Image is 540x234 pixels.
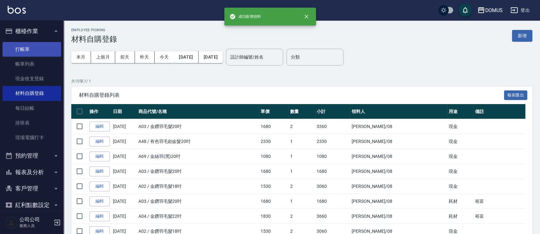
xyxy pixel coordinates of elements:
[473,194,525,209] td: 裕富
[135,51,155,63] button: 昨天
[315,194,350,209] td: 1680
[508,4,532,16] button: 登出
[229,13,261,20] span: 成功新增領料
[315,119,350,134] td: 3360
[259,179,288,194] td: 1530
[71,28,117,32] h2: Employee Picking
[315,164,350,179] td: 1680
[299,10,313,24] button: close
[259,149,288,164] td: 1080
[3,23,61,39] button: 櫃檯作業
[259,164,288,179] td: 1680
[137,164,259,179] td: A03 / 金鑽羽毛髮20吋
[199,51,223,63] button: [DATE]
[19,223,52,229] p: 服務人員
[137,194,259,209] td: A03 / 金鑽羽毛髮20吋
[79,92,504,98] span: 材料自購登錄列表
[3,101,61,116] a: 每日結帳
[259,104,288,119] th: 單價
[350,119,447,134] td: [PERSON_NAME] /08
[3,164,61,181] button: 報表及分析
[315,179,350,194] td: 3060
[350,134,447,149] td: [PERSON_NAME] /08
[288,179,315,194] td: 2
[447,149,474,164] td: 現金
[111,209,137,224] td: [DATE]
[473,209,525,224] td: 裕富
[71,51,91,63] button: 本月
[259,209,288,224] td: 1830
[447,209,474,224] td: 耗材
[504,90,528,100] button: 報表匯出
[115,51,135,63] button: 前天
[3,180,61,197] button: 客戶管理
[111,149,137,164] td: [DATE]
[459,4,472,17] button: save
[447,179,474,194] td: 現金
[512,30,532,42] button: 新增
[288,149,315,164] td: 1
[3,42,61,57] a: 打帳單
[259,134,288,149] td: 2330
[88,104,111,119] th: 操作
[3,116,61,130] a: 排班表
[89,196,110,206] a: 編輯
[3,197,61,213] button: 紅利點數設定
[111,194,137,209] td: [DATE]
[3,57,61,71] a: 帳單列表
[485,6,503,14] div: DOMUS
[89,181,110,191] a: 編輯
[89,167,110,176] a: 編輯
[447,194,474,209] td: 耗材
[19,216,52,223] h5: 公司公司
[155,51,174,63] button: 今天
[111,119,137,134] td: [DATE]
[350,194,447,209] td: [PERSON_NAME] /08
[447,134,474,149] td: 現金
[288,194,315,209] td: 1
[8,6,26,14] img: Logo
[288,209,315,224] td: 2
[111,134,137,149] td: [DATE]
[259,194,288,209] td: 1680
[137,104,259,119] th: 商品代號/名稱
[111,164,137,179] td: [DATE]
[137,119,259,134] td: A03 / 金鑽羽毛髮20吋
[137,134,259,149] td: A48 / 有色羽毛鉑金髮20吋
[475,4,505,17] button: DOMUS
[315,209,350,224] td: 3660
[350,209,447,224] td: [PERSON_NAME] /08
[137,209,259,224] td: A04 / 金鑽羽毛髮22吋
[350,164,447,179] td: [PERSON_NAME] /08
[71,35,117,44] h3: 材料自購登錄
[3,71,61,86] a: 現金收支登錄
[504,92,528,98] a: 報表匯出
[137,149,259,164] td: A69 / 金絲羽(黑)20吋
[89,211,110,221] a: 編輯
[447,164,474,179] td: 現金
[447,104,474,119] th: 用途
[288,104,315,119] th: 數量
[91,51,115,63] button: 上個月
[71,78,532,84] p: 共 10 筆, 1 / 1
[111,104,137,119] th: 日期
[89,152,110,161] a: 編輯
[137,179,259,194] td: A02 / 金鑽羽毛髮18吋
[447,119,474,134] td: 現金
[3,86,61,101] a: 材料自購登錄
[350,149,447,164] td: [PERSON_NAME] /08
[350,179,447,194] td: [PERSON_NAME] /08
[315,104,350,119] th: 小計
[473,104,525,119] th: 備註
[288,164,315,179] td: 1
[315,134,350,149] td: 2330
[89,137,110,146] a: 編輯
[350,104,447,119] th: 領料人
[3,130,61,145] a: 現場電腦打卡
[111,179,137,194] td: [DATE]
[315,149,350,164] td: 1080
[174,51,198,63] button: [DATE]
[512,32,532,39] a: 新增
[288,119,315,134] td: 2
[5,216,18,229] img: Person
